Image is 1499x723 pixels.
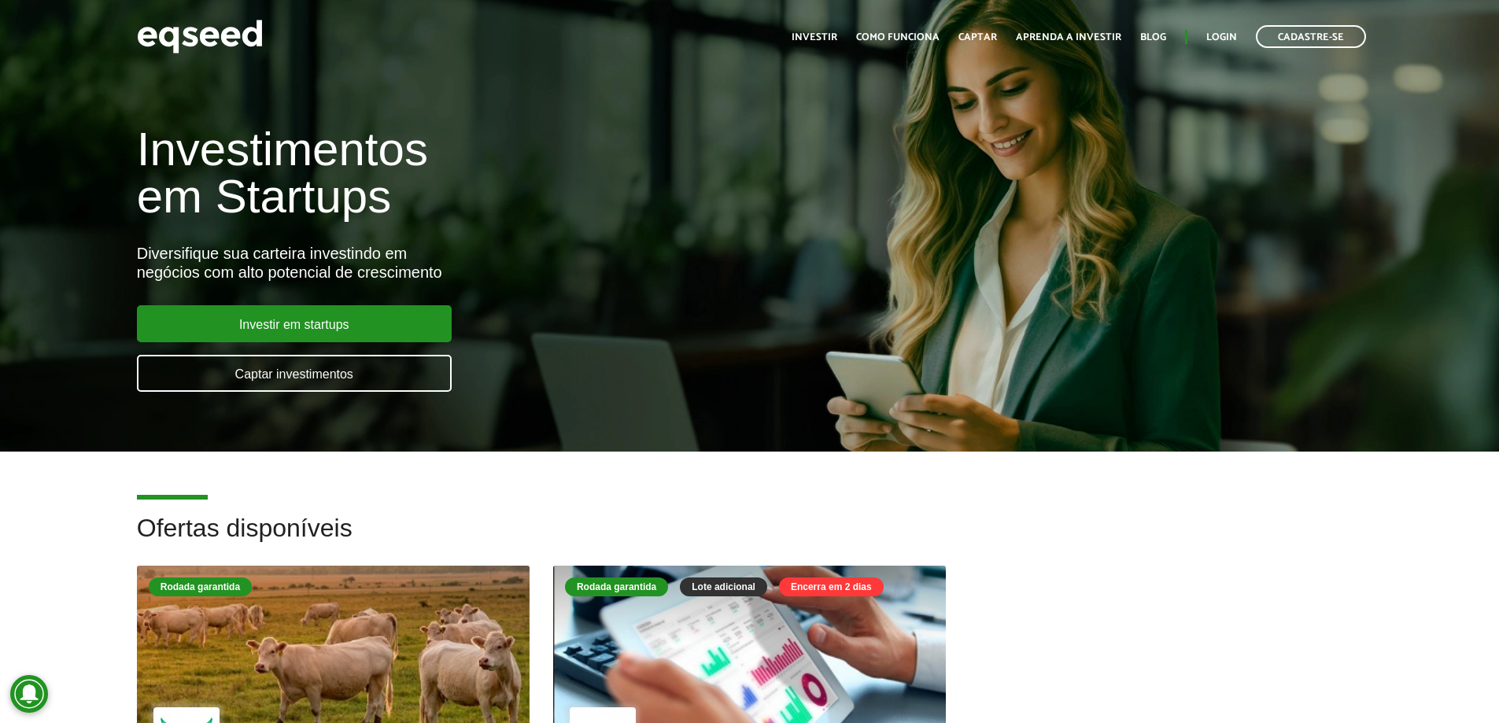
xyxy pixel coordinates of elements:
[137,16,263,57] img: EqSeed
[856,32,940,42] a: Como funciona
[958,32,997,42] a: Captar
[137,244,863,282] div: Diversifique sua carteira investindo em negócios com alto potencial de crescimento
[137,355,452,392] a: Captar investimentos
[1256,25,1366,48] a: Cadastre-se
[779,577,884,596] div: Encerra em 2 dias
[1140,32,1166,42] a: Blog
[137,126,863,220] h1: Investimentos em Startups
[137,305,452,342] a: Investir em startups
[792,32,837,42] a: Investir
[137,515,1363,566] h2: Ofertas disponíveis
[1016,32,1121,42] a: Aprenda a investir
[680,577,767,596] div: Lote adicional
[565,577,668,596] div: Rodada garantida
[1206,32,1237,42] a: Login
[149,577,252,596] div: Rodada garantida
